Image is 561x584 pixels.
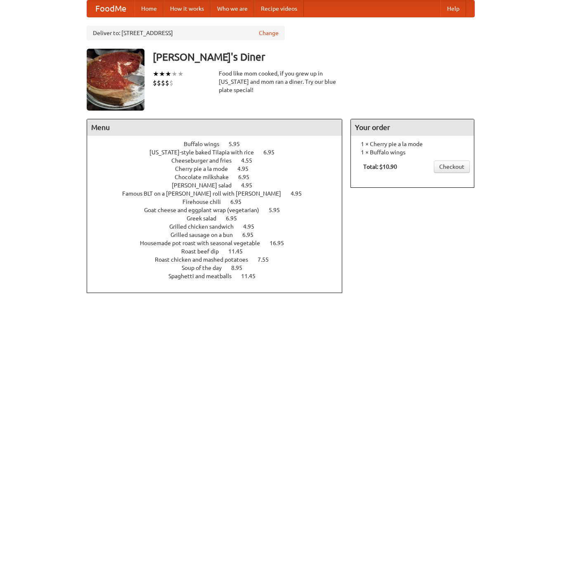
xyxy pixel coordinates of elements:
[228,248,251,255] span: 11.45
[172,182,240,189] span: [PERSON_NAME] salad
[122,190,317,197] a: Famous BLT on a [PERSON_NAME] roll with [PERSON_NAME] 4.95
[170,232,269,238] a: Grilled sausage on a bun 6.95
[231,265,251,271] span: 8.95
[135,0,163,17] a: Home
[182,265,230,271] span: Soup of the day
[165,69,171,78] li: ★
[153,69,159,78] li: ★
[241,273,264,279] span: 11.45
[165,78,169,87] li: $
[149,149,290,156] a: [US_STATE]-style baked Tilapia with rice 6.95
[211,0,254,17] a: Who we are
[184,141,227,147] span: Buffalo wings
[153,49,475,65] h3: [PERSON_NAME]'s Diner
[229,141,248,147] span: 5.95
[258,256,277,263] span: 7.55
[187,215,225,222] span: Greek salad
[241,182,260,189] span: 4.95
[155,256,256,263] span: Roast chicken and mashed potatoes
[87,49,144,111] img: angular.jpg
[168,273,271,279] a: Spaghetti and meatballs 11.45
[169,78,173,87] li: $
[144,207,267,213] span: Goat cheese and eggplant wrap (vegetarian)
[351,119,474,136] h4: Your order
[171,157,267,164] a: Cheeseburger and fries 4.55
[168,273,240,279] span: Spaghetti and meatballs
[175,166,264,172] a: Cherry pie a la mode 4.95
[291,190,310,197] span: 4.95
[363,163,397,170] b: Total: $10.90
[153,78,157,87] li: $
[171,69,178,78] li: ★
[242,232,262,238] span: 6.95
[122,190,289,197] span: Famous BLT on a [PERSON_NAME] roll with [PERSON_NAME]
[157,78,161,87] li: $
[161,78,165,87] li: $
[434,161,470,173] a: Checkout
[187,215,252,222] a: Greek salad 6.95
[149,149,262,156] span: [US_STATE]-style baked Tilapia with rice
[270,240,292,246] span: 16.95
[140,240,268,246] span: Housemade pot roast with seasonal vegetable
[269,207,288,213] span: 5.95
[355,140,470,148] li: 1 × Cherry pie a la mode
[144,207,295,213] a: Goat cheese and eggplant wrap (vegetarian) 5.95
[169,223,270,230] a: Grilled chicken sandwich 4.95
[159,69,165,78] li: ★
[172,182,267,189] a: [PERSON_NAME] salad 4.95
[184,141,255,147] a: Buffalo wings 5.95
[237,166,257,172] span: 4.95
[163,0,211,17] a: How it works
[230,199,250,205] span: 6.95
[243,223,263,230] span: 4.95
[175,174,265,180] a: Chocolate milkshake 6.95
[175,166,236,172] span: Cherry pie a la mode
[169,223,242,230] span: Grilled chicken sandwich
[87,119,342,136] h4: Menu
[181,248,227,255] span: Roast beef dip
[181,248,258,255] a: Roast beef dip 11.45
[182,199,229,205] span: Firehouse chili
[182,199,257,205] a: Firehouse chili 6.95
[259,29,279,37] a: Change
[170,232,241,238] span: Grilled sausage on a bun
[355,148,470,156] li: 1 × Buffalo wings
[241,157,260,164] span: 4.55
[178,69,184,78] li: ★
[254,0,304,17] a: Recipe videos
[87,0,135,17] a: FoodMe
[226,215,245,222] span: 6.95
[238,174,258,180] span: 6.95
[155,256,284,263] a: Roast chicken and mashed potatoes 7.55
[175,174,237,180] span: Chocolate milkshake
[440,0,466,17] a: Help
[219,69,343,94] div: Food like mom cooked, if you grew up in [US_STATE] and mom ran a diner. Try our blue plate special!
[87,26,285,40] div: Deliver to: [STREET_ADDRESS]
[263,149,283,156] span: 6.95
[171,157,240,164] span: Cheeseburger and fries
[182,265,258,271] a: Soup of the day 8.95
[140,240,299,246] a: Housemade pot roast with seasonal vegetable 16.95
